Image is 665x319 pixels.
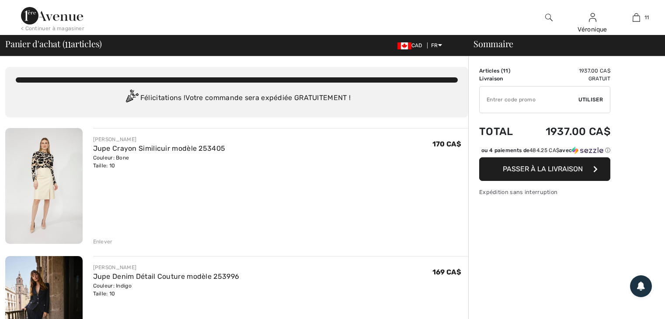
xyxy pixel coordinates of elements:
[524,75,610,83] td: Gratuit
[21,7,83,24] img: 1ère Avenue
[463,39,660,48] div: Sommaire
[93,154,226,170] div: Couleur: Bone Taille: 10
[93,264,240,271] div: [PERSON_NAME]
[503,68,508,74] span: 11
[5,39,102,48] span: Panier d'achat ( articles)
[479,67,524,75] td: Articles ( )
[479,75,524,83] td: Livraison
[431,42,442,49] span: FR
[529,147,559,153] span: 484.25 CA$
[479,157,610,181] button: Passer à la livraison
[397,42,426,49] span: CAD
[572,146,603,154] img: Sezzle
[633,12,640,23] img: Mon panier
[545,12,553,23] img: recherche
[93,135,226,143] div: [PERSON_NAME]
[5,128,83,244] img: Jupe Crayon Similicuir modèle 253405
[615,12,658,23] a: 11
[524,117,610,146] td: 1937.00 CA$
[479,117,524,146] td: Total
[524,67,610,75] td: 1937.00 CA$
[481,146,610,154] div: ou 4 paiements de avec
[93,144,226,153] a: Jupe Crayon Similicuir modèle 253405
[21,24,84,32] div: < Continuer à magasiner
[432,268,461,276] span: 169 CA$
[65,37,71,49] span: 11
[397,42,411,49] img: Canadian Dollar
[571,25,614,34] div: Véronique
[432,140,461,148] span: 170 CA$
[479,188,610,196] div: Expédition sans interruption
[589,12,596,23] img: Mes infos
[123,90,140,107] img: Congratulation2.svg
[93,282,240,298] div: Couleur: Indigo Taille: 10
[578,96,603,104] span: Utiliser
[93,238,113,246] div: Enlever
[479,146,610,157] div: ou 4 paiements de484.25 CA$avecSezzle Cliquez pour en savoir plus sur Sezzle
[503,165,583,173] span: Passer à la livraison
[589,13,596,21] a: Se connecter
[93,272,240,281] a: Jupe Denim Détail Couture modèle 253996
[16,90,458,107] div: Félicitations ! Votre commande sera expédiée GRATUITEMENT !
[644,14,649,21] span: 11
[480,87,578,113] input: Code promo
